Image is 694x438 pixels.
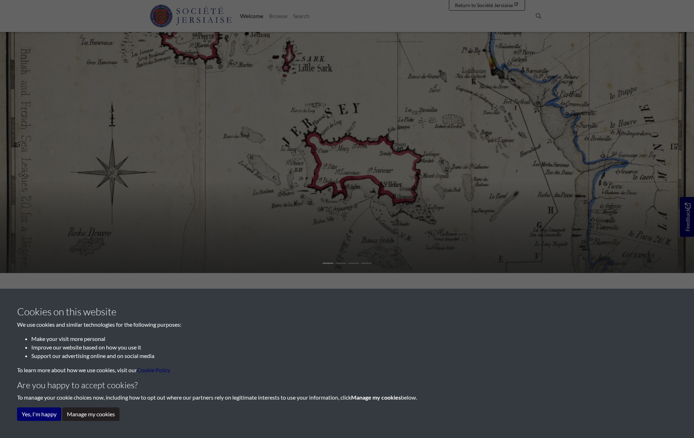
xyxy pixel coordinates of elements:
li: Make your visit more personal [31,335,677,343]
button: Yes, I'm happy [17,407,61,421]
p: To learn more about how we use cookies, visit our [17,366,677,374]
a: learn more about cookies [137,367,170,373]
p: To manage your cookie choices now, including how to opt out where our partners rely on legitimate... [17,393,677,402]
li: Improve our website based on how you use it [31,343,677,352]
p: We use cookies and similar technologies for the following purposes: [17,320,677,329]
h3: Cookies on this website [17,306,677,318]
h4: Are you happy to accept cookies? [17,380,677,390]
button: Manage my cookies [62,407,120,421]
strong: Manage my cookies [351,394,401,401]
li: Support our advertising online and on social media [31,352,677,360]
